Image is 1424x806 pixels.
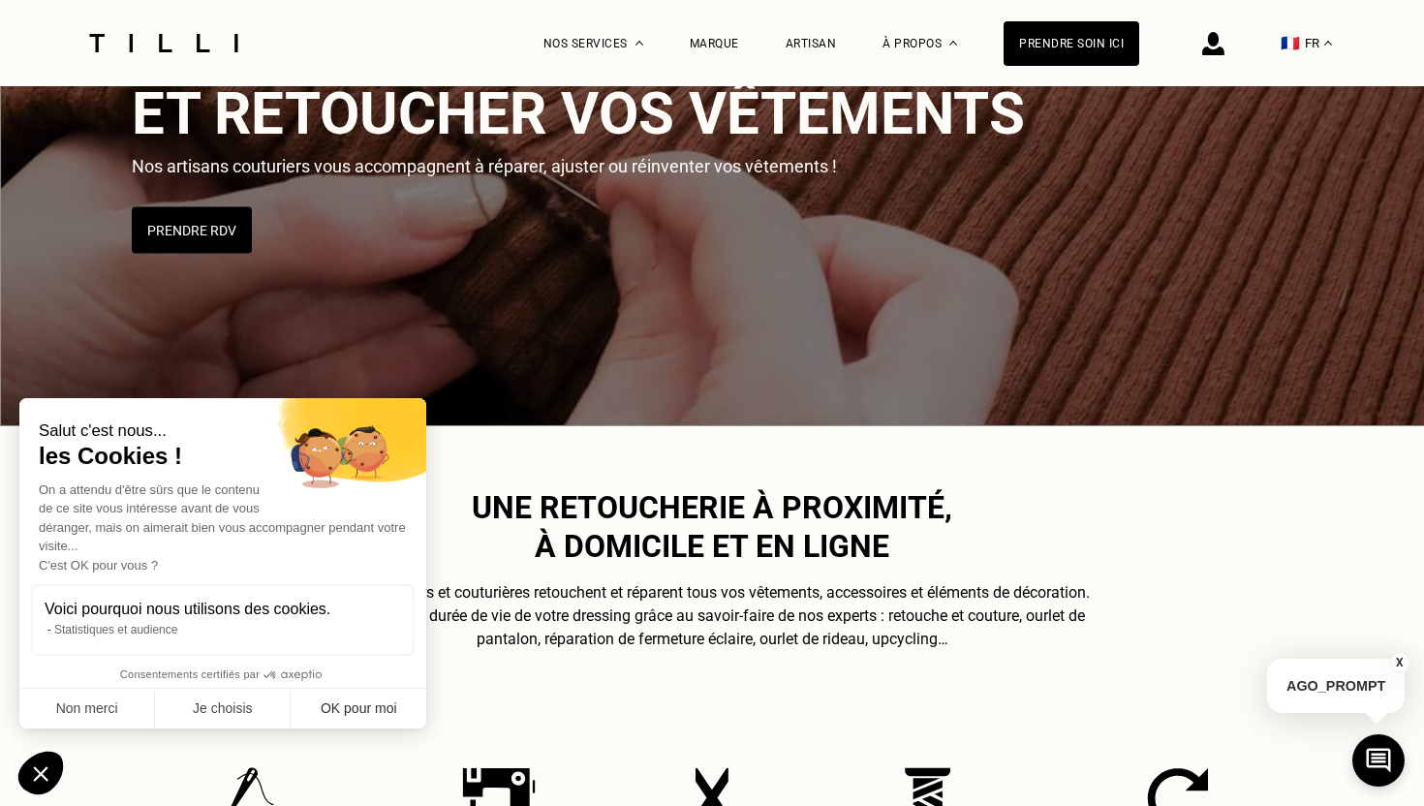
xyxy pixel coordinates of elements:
[1281,34,1300,52] span: 🇫🇷
[132,206,252,253] button: Prendre RDV
[1004,21,1139,66] a: Prendre soin ici
[132,155,850,175] p: Nos artisans couturiers vous accompagnent à réparer, ajuster ou réinventer vos vêtements !
[949,41,957,46] img: Menu déroulant à propos
[786,37,837,50] a: Artisan
[1267,659,1405,713] p: AGO_PROMPT
[690,37,739,50] a: Marque
[535,528,889,565] span: à domicile et en ligne
[1324,41,1332,46] img: menu déroulant
[635,41,643,46] img: Menu déroulant
[1202,32,1224,55] img: icône connexion
[82,34,245,52] img: Logo du service de couturière Tilli
[472,489,952,526] span: Une retoucherie à proximité,
[335,583,1090,648] span: Nos couturiers et couturières retouchent et réparent tous vos vêtements, accessoires et éléments ...
[132,78,1025,147] span: et retoucher vos vêtements
[1390,652,1409,673] button: X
